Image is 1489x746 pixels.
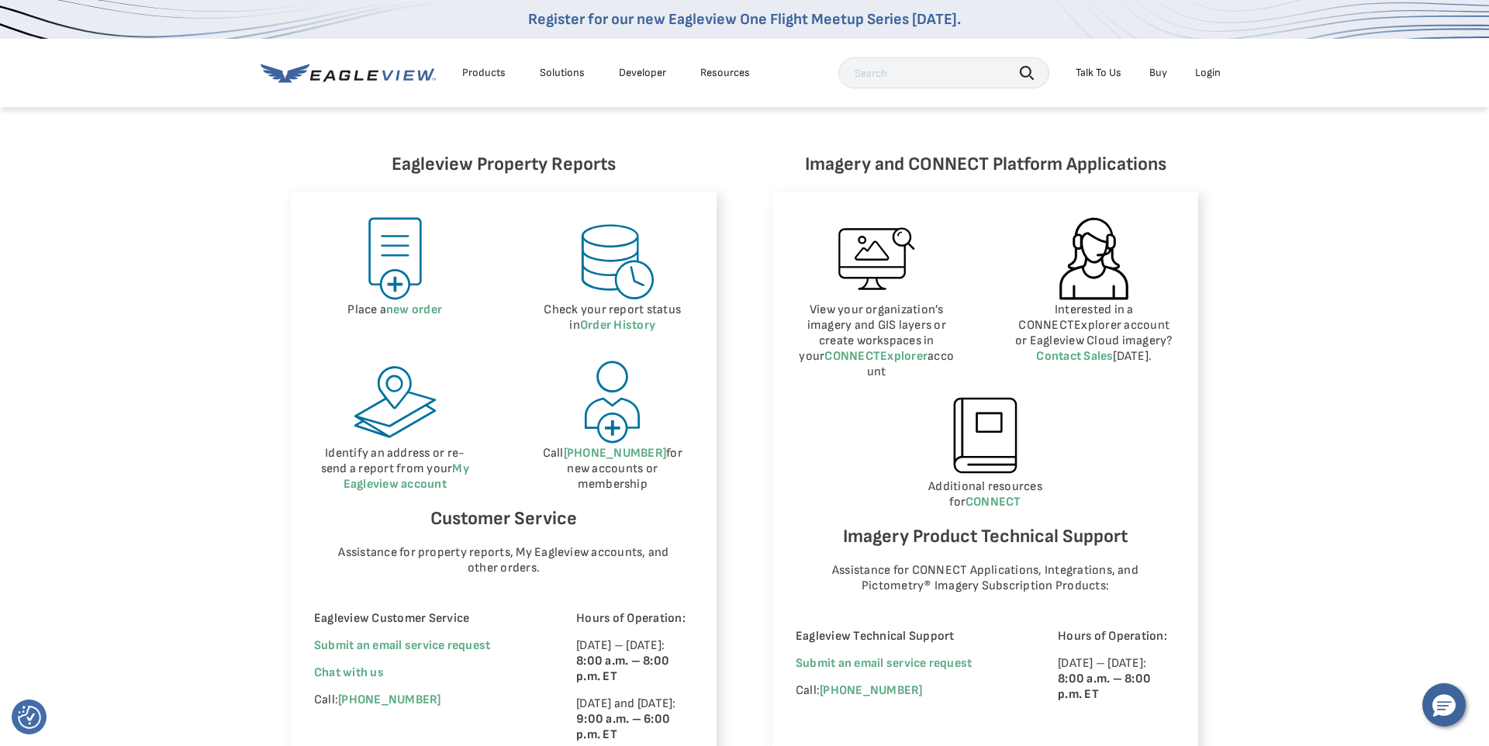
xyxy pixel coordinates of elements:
h6: Eagleview Property Reports [291,150,717,179]
a: Buy [1149,66,1167,80]
button: Hello, have a question? Let’s chat. [1422,683,1466,727]
p: Additional resources for [796,479,1175,510]
strong: 8:00 a.m. – 8:00 p.m. ET [1058,672,1151,702]
a: [PHONE_NUMBER] [820,683,922,698]
a: [PHONE_NUMBER] [564,446,666,461]
p: View your organization’s imagery and GIS layers or create workspaces in your account [796,302,958,380]
div: Talk To Us [1076,66,1121,80]
p: Assistance for CONNECT Applications, Integrations, and Pictometry® Imagery Subscription Products: [811,563,1160,594]
a: My Eagleview account [344,461,469,492]
h6: Imagery and CONNECT Platform Applications [772,150,1198,179]
a: new order [386,302,442,317]
a: Contact Sales [1036,349,1113,364]
a: [PHONE_NUMBER] [338,692,440,707]
div: Solutions [540,66,585,80]
p: Eagleview Customer Service [314,611,534,627]
p: Eagleview Technical Support [796,629,1015,644]
button: Consent Preferences [18,706,41,729]
h6: Imagery Product Technical Support [796,522,1175,551]
p: Call: [314,692,534,708]
strong: 9:00 a.m. – 6:00 p.m. ET [576,712,670,742]
a: Register for our new Eagleview One Flight Meetup Series [DATE]. [528,10,961,29]
a: Submit an email service request [796,656,972,671]
p: Check your report status in [532,302,694,333]
strong: 8:00 a.m. – 8:00 p.m. ET [576,654,669,684]
p: Call for new accounts or membership [532,446,694,492]
p: [DATE] – [DATE]: [576,638,693,685]
span: Chat with us [314,665,384,680]
p: Identify an address or re-send a report from your [314,446,476,492]
p: Hours of Operation: [576,611,693,627]
a: Developer [619,66,666,80]
img: Revisit consent button [18,706,41,729]
div: Resources [700,66,750,80]
input: Search [838,57,1049,88]
p: Hours of Operation: [1058,629,1175,644]
a: CONNECT [966,495,1021,509]
p: Interested in a CONNECTExplorer account or Eagleview Cloud imagery? [DATE]. [1014,302,1176,364]
p: Assistance for property reports, My Eagleview accounts, and other orders. [330,545,679,576]
div: Login [1195,66,1221,80]
a: Submit an email service request [314,638,490,653]
p: Call: [796,683,1015,699]
p: [DATE] – [DATE]: [1058,656,1175,703]
p: [DATE] and [DATE]: [576,696,693,743]
a: Order History [580,318,655,333]
h6: Customer Service [314,504,693,534]
a: CONNECTExplorer [824,349,928,364]
p: Place a [314,302,476,318]
div: Products [462,66,506,80]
